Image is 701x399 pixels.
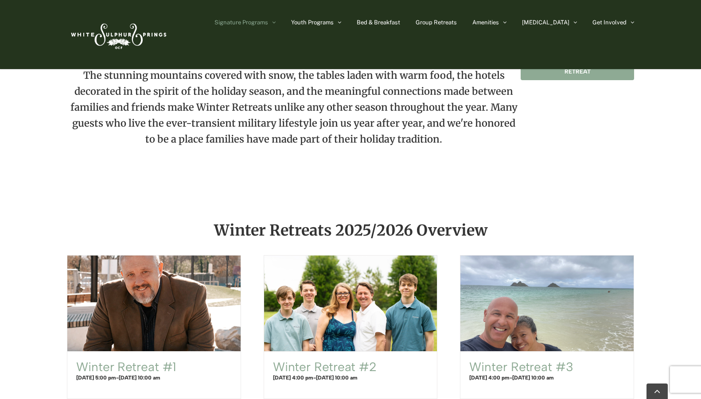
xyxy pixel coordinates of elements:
a: Winter Retreat #2 [264,256,437,351]
span: Get Involved [592,19,627,25]
span: [DATE] 10:00 am [512,375,554,381]
h2: Winter Retreats 2025/2026 Overview [67,222,634,238]
a: Winter Retreat #1 [67,256,241,351]
span: Youth Programs [291,19,334,25]
a: Winter Retreat #2 [273,359,377,374]
h4: - [76,374,232,382]
span: [DATE] 4:00 pm [469,375,510,381]
h4: - [469,374,625,382]
span: Signature Programs [214,19,268,25]
span: [DATE] 4:00 pm [273,375,313,381]
span: Bed & Breakfast [357,19,400,25]
span: [MEDICAL_DATA] [522,19,569,25]
span: [DATE] 10:00 am [119,375,160,381]
a: Winter Retreat #3 [469,359,573,374]
span: Group Retreats [416,19,457,25]
p: The stunning mountains covered with snow, the tables laden with warm food, the hotels decorated i... [67,67,521,160]
a: Winter Retreat #1 [76,359,176,374]
span: [DATE] 5:00 pm [76,375,116,381]
h4: - [273,374,428,382]
span: Amenities [472,19,499,25]
img: White Sulphur Springs Logo [67,14,169,55]
span: [DATE] 10:00 am [316,375,358,381]
a: Winter Retreat #3 [460,256,634,351]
